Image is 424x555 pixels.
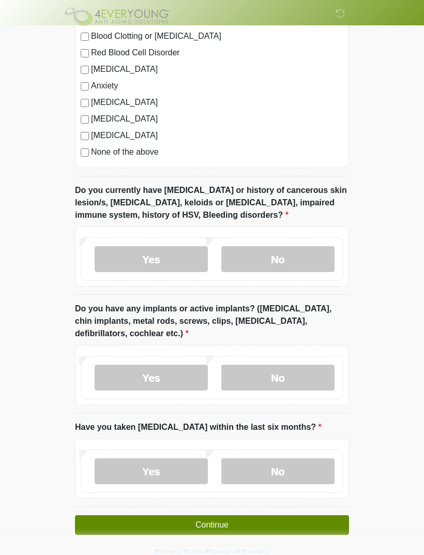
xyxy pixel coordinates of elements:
label: None of the above [91,146,343,159]
label: No [221,365,335,391]
label: [MEDICAL_DATA] [91,130,343,142]
label: Have you taken [MEDICAL_DATA] within the last six months? [75,422,322,434]
input: [MEDICAL_DATA] [81,132,89,141]
label: No [221,247,335,273]
label: Yes [95,459,208,485]
img: 4Ever Young Frankfort Logo [65,8,170,26]
input: [MEDICAL_DATA] [81,66,89,74]
input: Anxiety [81,83,89,91]
label: No [221,459,335,485]
label: [MEDICAL_DATA] [91,113,343,126]
label: Blood Clotting or [MEDICAL_DATA] [91,31,343,43]
button: Continue [75,516,349,535]
input: [MEDICAL_DATA] [81,99,89,108]
label: Yes [95,365,208,391]
input: Red Blood Cell Disorder [81,50,89,58]
label: [MEDICAL_DATA] [91,64,343,76]
label: Red Blood Cell Disorder [91,47,343,59]
input: Blood Clotting or [MEDICAL_DATA] [81,33,89,41]
label: Anxiety [91,80,343,93]
label: Yes [95,247,208,273]
label: Do you have any implants or active implants? ([MEDICAL_DATA], chin implants, metal rods, screws, ... [75,303,349,340]
input: None of the above [81,149,89,157]
input: [MEDICAL_DATA] [81,116,89,124]
label: [MEDICAL_DATA] [91,97,343,109]
label: Do you currently have [MEDICAL_DATA] or history of cancerous skin lesion/s, [MEDICAL_DATA], keloi... [75,185,349,222]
